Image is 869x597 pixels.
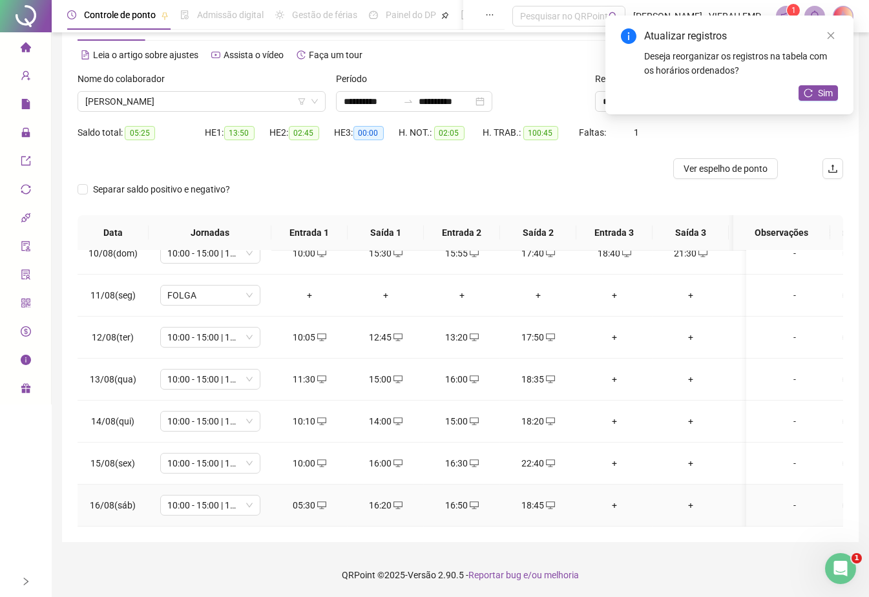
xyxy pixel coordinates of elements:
div: HE 2: [270,125,335,140]
div: 10:05 [282,330,337,344]
div: - [757,498,833,512]
span: desktop [316,375,326,384]
span: 10:00 - 15:00 | 16:00 - 18:20 [168,454,253,473]
span: desktop [545,417,555,426]
th: Entrada 4 [729,215,805,251]
div: 15:00 [434,414,490,428]
span: file-done [180,10,189,19]
button: Ver espelho de ponto [673,158,778,179]
span: dashboard [369,10,378,19]
span: bell [809,10,821,22]
span: filter [298,98,306,105]
span: swap-right [403,96,414,107]
div: + [663,498,718,512]
div: 15:00 [358,372,414,386]
div: + [739,288,795,302]
span: dollar [21,320,31,346]
span: desktop [545,375,555,384]
div: + [739,372,795,386]
span: file [21,93,31,119]
div: 17:40 [510,246,566,260]
span: Gestão de férias [292,10,357,20]
div: - [757,372,833,386]
div: + [434,288,490,302]
span: pushpin [161,12,169,19]
span: desktop [392,375,403,384]
div: - [757,288,833,302]
span: 100:45 [523,126,558,140]
div: + [587,456,642,470]
span: book [461,10,470,19]
span: desktop [392,249,403,258]
span: desktop [392,501,403,510]
div: 05:30 [282,498,337,512]
span: history [297,50,306,59]
span: 12/08(ter) [92,332,134,342]
span: down [311,98,319,105]
div: 18:20 [510,414,566,428]
span: desktop [392,333,403,342]
div: Deseja reorganizar os registros na tabela com os horários ordenados? [644,49,838,78]
div: 15:30 [358,246,414,260]
span: desktop [316,417,326,426]
div: + [663,372,718,386]
div: 12:45 [358,330,414,344]
div: HE 3: [335,125,399,140]
span: youtube [211,50,220,59]
span: export [21,150,31,176]
div: + [358,288,414,302]
span: desktop [468,501,479,510]
span: Sim [818,86,833,100]
div: 16:00 [358,456,414,470]
span: reload [804,89,813,98]
span: Separar saldo positivo e negativo? [88,182,235,196]
th: Data [78,215,149,251]
span: 02:45 [289,126,319,140]
div: + [663,414,718,428]
span: Assista o vídeo [224,50,284,60]
button: Sim [799,85,838,101]
div: + [663,330,718,344]
div: 17:50 [510,330,566,344]
span: 15/08(sex) [91,458,136,468]
span: user-add [21,65,31,90]
div: + [587,498,642,512]
span: 10:00 - 15:00 | 16:00 - 18:20 [168,412,253,431]
span: info-circle [621,28,636,44]
th: Jornadas [149,215,271,251]
span: 10:00 - 15:00 | 16:00 - 18:20 [168,496,253,515]
div: H. NOT.: [399,125,483,140]
div: - [757,246,833,260]
span: 10:00 - 15:00 | 16:00 - 18:20 [168,244,253,263]
th: Entrada 2 [424,215,500,251]
span: 1 [634,127,639,138]
span: desktop [468,459,479,468]
span: api [21,207,31,233]
div: + [587,372,642,386]
span: 16/08(sáb) [90,500,136,510]
span: desktop [468,249,479,258]
span: FOLGA [168,286,253,305]
div: H. TRAB.: [483,125,579,140]
iframe: Intercom live chat [825,553,856,584]
span: 00:00 [353,126,384,140]
span: 11/08(seg) [90,290,136,300]
span: Faltas: [579,127,608,138]
span: close [826,31,835,40]
span: desktop [316,333,326,342]
span: file-text [81,50,90,59]
div: - [757,330,833,344]
span: home [21,36,31,62]
span: desktop [316,459,326,468]
span: ANA PAULA DOS SANTOS [85,92,318,111]
span: 13/08(qua) [90,374,136,384]
span: desktop [545,459,555,468]
div: 13:20 [434,330,490,344]
div: + [739,330,795,344]
span: Reportar bug e/ou melhoria [468,570,579,580]
span: Leia o artigo sobre ajustes [93,50,198,60]
div: + [587,288,642,302]
span: notification [780,10,792,22]
div: 10:00 [282,246,337,260]
label: Nome do colaborador [78,72,173,86]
